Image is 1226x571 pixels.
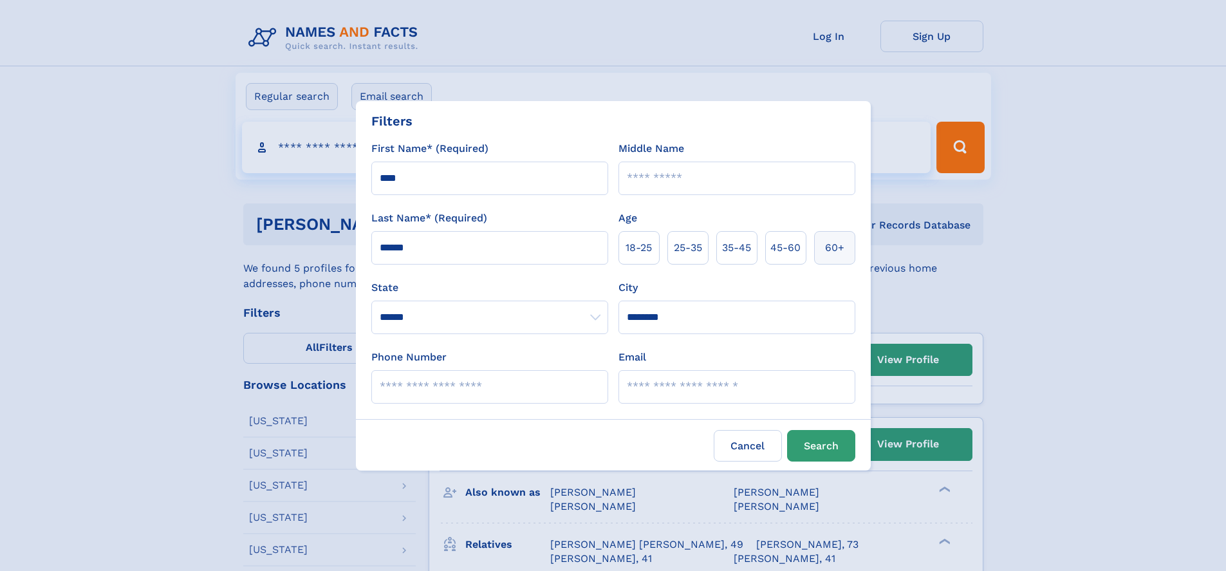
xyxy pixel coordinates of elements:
label: Last Name* (Required) [371,211,487,226]
button: Search [787,430,855,462]
span: 18‑25 [626,240,652,256]
span: 35‑45 [722,240,751,256]
label: State [371,280,608,295]
span: 25‑35 [674,240,702,256]
label: Middle Name [618,141,684,156]
label: First Name* (Required) [371,141,488,156]
label: Age [618,211,637,226]
label: City [618,280,638,295]
label: Email [618,350,646,365]
div: Filters [371,111,413,131]
span: 45‑60 [770,240,801,256]
label: Phone Number [371,350,447,365]
span: 60+ [825,240,844,256]
label: Cancel [714,430,782,462]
